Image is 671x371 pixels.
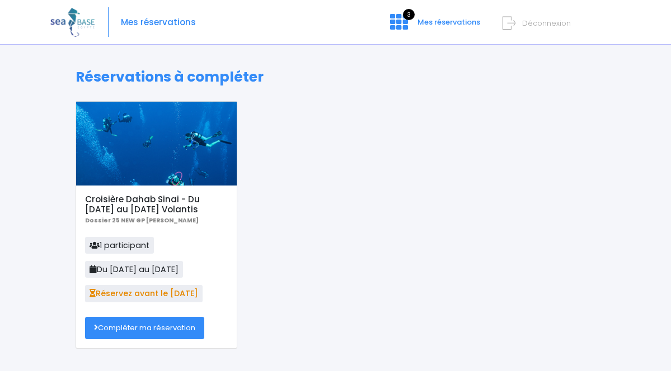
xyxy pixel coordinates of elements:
[417,17,480,27] span: Mes réservations
[85,194,228,215] h5: Croisière Dahab Sinai - Du [DATE] au [DATE] Volantis
[76,69,596,85] h1: Réservations à compléter
[85,317,204,339] a: Compléter ma réservation
[85,261,183,278] span: Du [DATE] au [DATE]
[522,18,571,28] span: Déconnexion
[403,9,415,20] span: 3
[85,216,199,225] b: Dossier 25 NEW GP [PERSON_NAME]
[85,237,154,254] span: 1 participant
[381,21,487,31] a: 3 Mes réservations
[85,285,203,302] span: Réservez avant le [DATE]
